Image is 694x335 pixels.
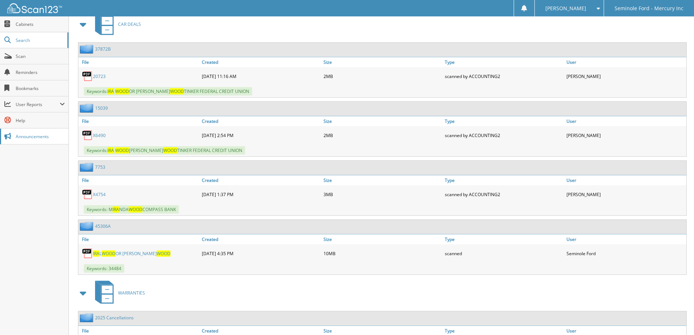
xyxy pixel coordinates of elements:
span: WOOD [102,250,115,257]
a: User [565,116,686,126]
a: Created [200,116,322,126]
span: WOOD [163,147,177,153]
div: 2MB [322,128,443,143]
a: Type [443,234,565,244]
span: Search [16,37,64,43]
span: User Reports [16,101,60,108]
a: Created [200,57,322,67]
a: 2025 Cancellations [95,315,134,321]
div: [DATE] 4:35 PM [200,246,322,261]
a: User [565,234,686,244]
a: Size [322,234,443,244]
div: [PERSON_NAME] [565,187,686,202]
div: scanned by ACCOUNTING2 [443,69,565,83]
a: 37872B [95,46,111,52]
span: Help [16,117,65,124]
a: File [78,175,200,185]
a: User [565,175,686,185]
span: Announcements [16,133,65,140]
a: File [78,116,200,126]
a: File [78,234,200,244]
div: 2MB [322,69,443,83]
div: scanned by ACCOUNTING2 [443,128,565,143]
a: Size [322,175,443,185]
span: Keywords: OR [PERSON_NAME] TINKER FEDERAL CREDIT UNION [84,87,252,96]
span: IRA [113,206,119,213]
span: CAR DEALS [118,21,141,27]
a: 7753 [95,164,105,170]
a: WARRANTIES [91,278,145,307]
span: WOOD [129,206,142,213]
div: [DATE] 11:16 AM [200,69,322,83]
span: WARRANTIES [118,290,145,296]
img: PDF.png [82,71,93,82]
div: [PERSON_NAME] [565,128,686,143]
a: 45306A [95,223,111,229]
img: scan123-logo-white.svg [7,3,62,13]
span: Keywords: 34484 [84,264,124,273]
span: [PERSON_NAME] [545,6,586,11]
span: Scan [16,53,65,59]
a: 20723 [93,73,106,79]
div: Seminole Ford [565,246,686,261]
span: IRA [107,88,114,94]
div: [PERSON_NAME] [565,69,686,83]
span: WOOD [170,88,184,94]
div: scanned by ACCOUNTING2 [443,187,565,202]
span: Keywords: [PERSON_NAME] TINKER FEDERAL CREDIT UNION [84,146,245,155]
a: Created [200,175,322,185]
span: Cabinets [16,21,65,27]
a: Type [443,175,565,185]
span: WOOD [157,250,170,257]
a: CAR DEALS [91,10,141,39]
img: PDF.png [82,130,93,141]
iframe: Chat Widget [658,300,694,335]
span: IRA [107,147,114,153]
a: Size [322,116,443,126]
span: Reminders [16,69,65,75]
div: [DATE] 1:37 PM [200,187,322,202]
a: Created [200,234,322,244]
a: X6490 [93,132,106,139]
span: Keywords: M NDA COMPASS BANK [84,205,179,214]
img: PDF.png [82,248,93,259]
a: IRALWOODOR [PERSON_NAME]WOOD [93,250,170,257]
div: 3MB [322,187,443,202]
a: Size [322,57,443,67]
a: Type [443,116,565,126]
span: WOOD [115,88,129,94]
span: IRA [93,250,99,257]
img: folder2.png [80,313,95,322]
img: PDF.png [82,189,93,200]
span: Seminole Ford - Mercury Inc [615,6,683,11]
img: folder2.png [80,163,95,172]
div: scanned [443,246,565,261]
img: folder2.png [80,44,95,54]
div: [DATE] 2:54 PM [200,128,322,143]
a: 15039 [95,105,108,111]
a: User [565,57,686,67]
a: Type [443,57,565,67]
a: File [78,57,200,67]
img: folder2.png [80,222,95,231]
img: folder2.png [80,104,95,113]
span: Bookmarks [16,85,65,91]
div: 10MB [322,246,443,261]
span: WOOD [115,147,129,153]
a: X4754 [93,191,106,198]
